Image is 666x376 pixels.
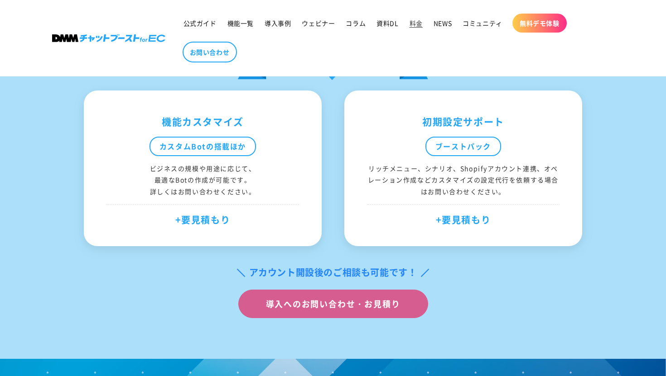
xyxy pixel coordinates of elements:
[238,290,428,319] a: 導入へのお問い合わせ・お見積り
[296,14,340,33] a: ウェビナー
[259,14,296,33] a: 導入事例
[428,14,457,33] a: NEWS
[410,19,423,27] span: 料金
[367,204,560,228] div: +要見積もり
[346,19,366,27] span: コラム
[367,113,560,130] div: 初期設定サポート
[236,264,431,281] div: アカウント開設後のご相談も可能です！
[183,42,237,62] a: お問い合わせ
[371,14,404,33] a: 資料DL
[106,163,299,197] div: ビジネスの規模や用途に応じて、 最適なBotの作成が可能です。 詳しくはお問い合わせください。
[106,113,299,130] div: 機能カスタマイズ
[520,19,560,27] span: 無料デモ体験
[367,163,560,197] div: リッチメニュー、シナリオ、Shopifyアカウント連携、オペレーション作成などカスタマイズの設定代行を依頼する場合はお問い合わせください。
[227,19,254,27] span: 機能一覧
[463,19,502,27] span: コミュニティ
[183,19,217,27] span: 公式ガイド
[52,34,165,42] img: 株式会社DMM Boost
[457,14,508,33] a: コミュニティ
[265,19,291,27] span: 導入事例
[340,14,371,33] a: コラム
[190,48,230,56] span: お問い合わせ
[222,14,259,33] a: 機能一覧
[434,19,452,27] span: NEWS
[404,14,428,33] a: 料金
[425,137,501,156] div: ブーストパック
[106,204,299,228] div: +要見積もり
[178,14,222,33] a: 公式ガイド
[512,14,567,33] a: 無料デモ体験
[302,19,335,27] span: ウェビナー
[150,137,256,156] div: カスタムBotの搭載ほか
[376,19,398,27] span: 資料DL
